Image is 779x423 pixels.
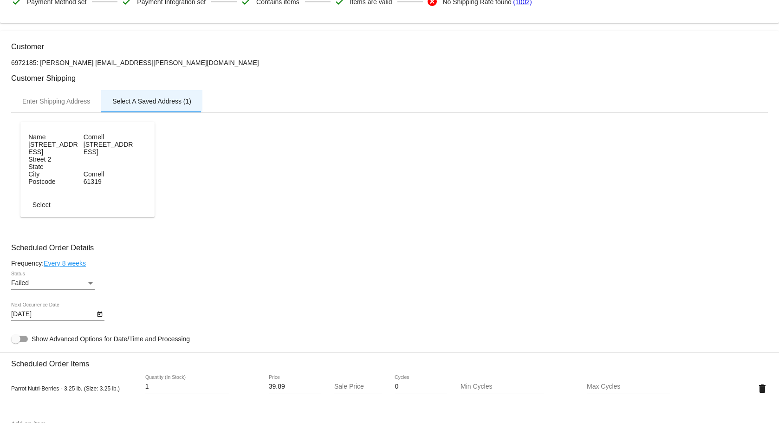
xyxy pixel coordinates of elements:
dd: City [28,170,82,178]
input: Next Occurrence Date [11,311,95,318]
mat-icon: delete [757,383,768,394]
dd: State [28,163,82,170]
span: Select [32,201,51,208]
div: Select A Saved Address (1) [112,98,191,105]
input: Quantity (In Stock) [145,383,229,390]
input: Price [269,383,321,390]
div: Enter Shipping Address [22,98,90,105]
span: Failed [11,279,29,286]
button: Select [21,196,62,213]
dd: Street 2 [28,156,82,163]
h3: Scheduled Order Items [11,352,768,368]
dt: Cornell [84,133,137,141]
input: Sale Price [334,383,382,390]
h3: Customer [11,42,768,51]
mat-select: Status [11,280,95,287]
p: 6972185: [PERSON_NAME] [EMAIL_ADDRESS][PERSON_NAME][DOMAIN_NAME] [11,59,768,66]
dt: 61319 [84,178,137,185]
dt: [STREET_ADDRESS] [84,141,137,156]
dt: Cornell [84,170,137,178]
dd: [STREET_ADDRESS] [28,141,82,156]
button: Open calendar [95,309,104,319]
input: Cycles [395,383,447,390]
a: Every 8 weeks [44,260,86,267]
h3: Customer Shipping [11,74,768,83]
span: Parrot Nutri-Berries - 3.25 lb. (Size: 3.25 lb.) [11,385,120,392]
input: Max Cycles [587,383,670,390]
span: Show Advanced Options for Date/Time and Processing [32,334,190,344]
div: Frequency: [11,260,768,267]
input: Min Cycles [461,383,544,390]
h3: Scheduled Order Details [11,243,768,252]
dd: Postcode [28,178,82,185]
dd: Name [28,133,82,141]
